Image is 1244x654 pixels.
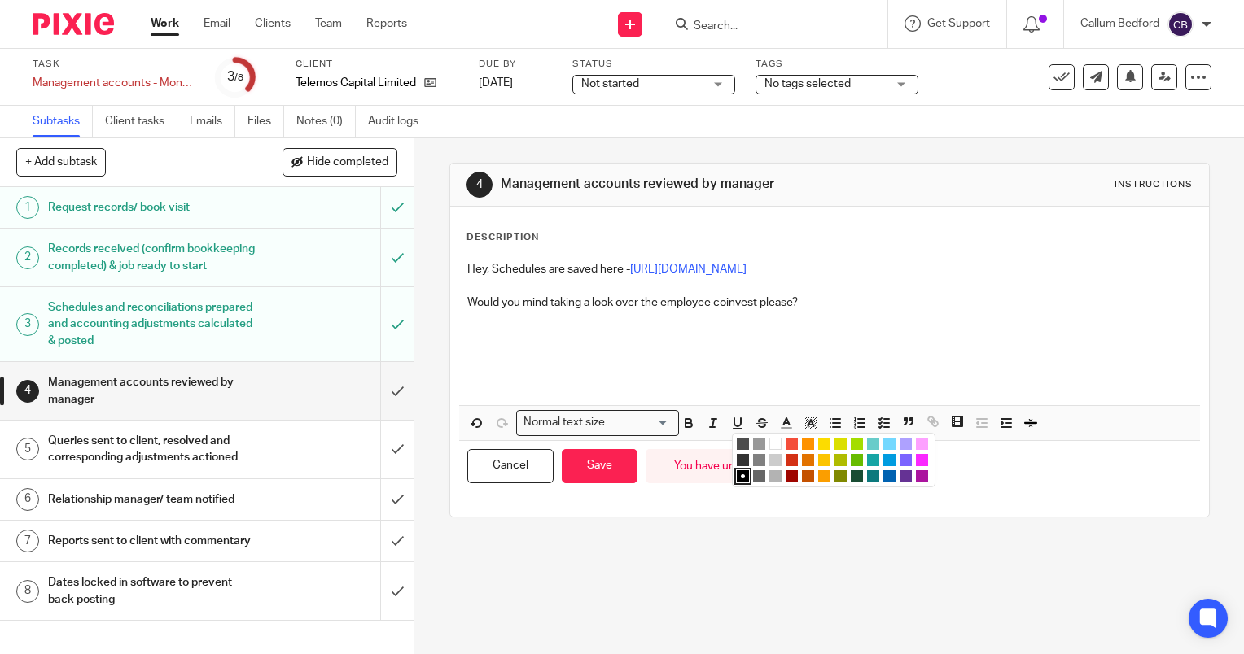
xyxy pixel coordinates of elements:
[33,13,114,35] img: Pixie
[296,75,416,91] p: Telemos Capital Limited
[572,58,735,71] label: Status
[802,438,814,450] li: color:#FE9200
[737,470,749,482] li: color:#000000
[48,429,259,470] h1: Queries sent to client, resolved and corresponding adjustments actioned
[520,414,609,431] span: Normal text size
[16,488,39,511] div: 6
[48,237,259,278] h1: Records received (confirm bookkeeping completed) & job ready to start
[818,438,830,450] li: color:#FCDC00
[48,570,259,612] h1: Dates locked in software to prevent back posting
[802,454,814,466] li: color:#E27300
[479,58,552,71] label: Due by
[16,438,39,460] div: 5
[16,148,106,176] button: + Add subtask
[16,196,39,219] div: 1
[769,438,782,450] li: color:#FFFFFF
[368,106,431,137] a: Audit logs
[16,580,39,603] div: 8
[33,58,195,71] label: Task
[786,454,798,466] li: color:#D33115
[234,73,243,82] small: /8
[927,18,990,29] span: Get Support
[516,410,679,435] div: Search for option
[16,530,39,552] div: 7
[48,529,259,553] h1: Reports sent to client with commentary
[883,454,896,466] li: color:#009CE0
[151,15,179,32] a: Work
[867,438,879,450] li: color:#68CCCA
[753,438,765,450] li: color:#999999
[630,264,747,275] a: [URL][DOMAIN_NAME]
[737,454,749,466] li: color:#333333
[255,15,291,32] a: Clients
[769,470,782,482] li: color:#B3B3B3
[466,172,493,198] div: 4
[756,58,918,71] label: Tags
[900,454,912,466] li: color:#7B64FF
[732,433,935,487] div: Compact color picker
[851,454,863,466] li: color:#68BC00
[48,295,259,353] h1: Schedules and reconciliations prepared and accounting adjustments calculated & posted
[1080,15,1159,32] p: Callum Bedford
[48,370,259,412] h1: Management accounts reviewed by manager
[33,75,195,91] div: Management accounts - Monthly
[307,156,388,169] span: Hide completed
[315,15,342,32] a: Team
[867,470,879,482] li: color:#0C797D
[467,449,554,484] button: Cancel
[769,454,782,466] li: color:#CCCCCC
[900,470,912,482] li: color:#653294
[834,454,847,466] li: color:#B0BC00
[247,106,284,137] a: Files
[366,15,407,32] a: Reports
[1167,11,1194,37] img: svg%3E
[867,454,879,466] li: color:#16A5A5
[16,380,39,403] div: 4
[48,487,259,512] h1: Relationship manager/ team notified
[646,449,840,484] div: You have unsaved changes
[33,106,93,137] a: Subtasks
[786,438,798,450] li: color:#F44E3B
[900,438,912,450] li: color:#AEA1FF
[851,470,863,482] li: color:#194D33
[802,470,814,482] li: color:#C45100
[581,78,639,89] span: Not started
[467,261,1192,277] p: Hey, Schedules are saved here -
[611,414,669,431] input: Search for option
[764,78,851,89] span: No tags selected
[883,438,896,450] li: color:#73D8FF
[16,313,39,336] div: 3
[466,231,539,244] p: Description
[818,470,830,482] li: color:#FB9E00
[834,470,847,482] li: color:#808900
[916,438,928,450] li: color:#FDA1FF
[190,106,235,137] a: Emails
[1115,178,1193,191] div: Instructions
[283,148,397,176] button: Hide completed
[818,454,830,466] li: color:#FCC400
[883,470,896,482] li: color:#0062B1
[467,294,1192,311] p: Would you mind taking a look over the employee coinvest please?
[786,470,798,482] li: color:#9F0500
[296,58,458,71] label: Client
[834,438,847,450] li: color:#DBDF00
[562,449,637,484] button: Save
[737,438,749,450] li: color:#4D4D4D
[479,77,513,89] span: [DATE]
[916,454,928,466] li: color:#FA28FF
[48,195,259,220] h1: Request records/ book visit
[851,438,863,450] li: color:#A4DD00
[753,454,765,466] li: color:#808080
[916,470,928,482] li: color:#AB149E
[105,106,177,137] a: Client tasks
[16,246,39,269] div: 2
[204,15,230,32] a: Email
[227,68,243,86] div: 3
[296,106,356,137] a: Notes (0)
[501,176,864,193] h1: Management accounts reviewed by manager
[753,470,765,482] li: color:#666666
[692,20,839,34] input: Search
